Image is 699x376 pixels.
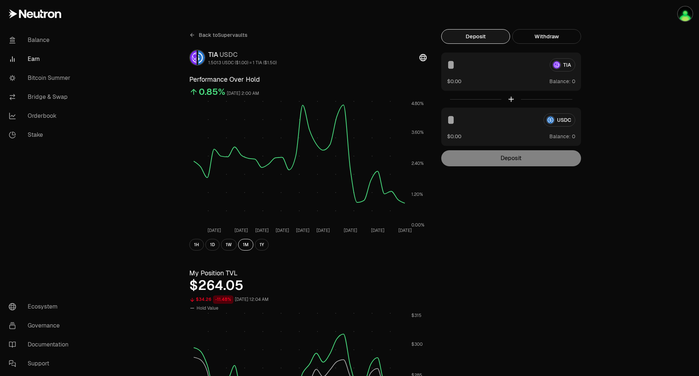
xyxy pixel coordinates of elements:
span: Balance: [549,133,570,140]
div: [DATE] 2:00 AM [227,89,259,98]
tspan: [DATE] [398,228,412,233]
button: 1W [221,239,237,251]
a: Balance [3,31,79,50]
div: $264.05 [189,278,427,293]
a: Stake [3,125,79,144]
button: Withdraw [512,29,581,44]
a: Documentation [3,335,79,354]
div: $34.26 [196,295,212,304]
tspan: $300 [411,341,423,347]
div: [DATE] 12:04 AM [235,295,269,304]
h3: My Position TVL [189,268,427,278]
span: Balance: [549,78,570,85]
img: Antoine BdV (ATOM) [678,7,692,21]
button: 1D [205,239,220,251]
button: Deposit [441,29,510,44]
tspan: [DATE] [371,228,384,233]
a: Earn [3,50,79,69]
a: Bridge & Swap [3,88,79,106]
tspan: [DATE] [255,228,269,233]
tspan: 4.80% [411,101,424,106]
span: USDC [220,50,238,59]
tspan: [DATE] [296,228,309,233]
tspan: [DATE] [344,228,357,233]
button: $0.00 [447,77,461,85]
div: TIA [208,50,277,60]
tspan: [DATE] [208,228,221,233]
a: Support [3,354,79,373]
button: 1H [189,239,204,251]
a: Bitcoin Summer [3,69,79,88]
tspan: 3.60% [411,129,424,135]
tspan: [DATE] [316,228,330,233]
img: USDC Logo [198,50,205,65]
div: 1.5013 USDC ($1.00) = 1 TIA ($1.50) [208,60,277,66]
div: -11.48% [213,295,233,304]
a: Ecosystem [3,297,79,316]
tspan: [DATE] [276,228,289,233]
tspan: $315 [411,313,422,318]
span: Hold Value [197,305,218,311]
tspan: 1.20% [411,191,423,197]
img: TIA Logo [190,50,197,65]
span: Back to Supervaults [199,31,248,39]
h3: Performance Over Hold [189,74,427,85]
tspan: 2.40% [411,160,424,166]
div: 0.85% [199,86,225,98]
a: Orderbook [3,106,79,125]
tspan: 0.00% [411,222,424,228]
button: 1Y [255,239,269,251]
tspan: [DATE] [234,228,248,233]
button: $0.00 [447,132,461,140]
a: Back toSupervaults [189,29,248,41]
button: 1M [238,239,253,251]
a: Governance [3,316,79,335]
